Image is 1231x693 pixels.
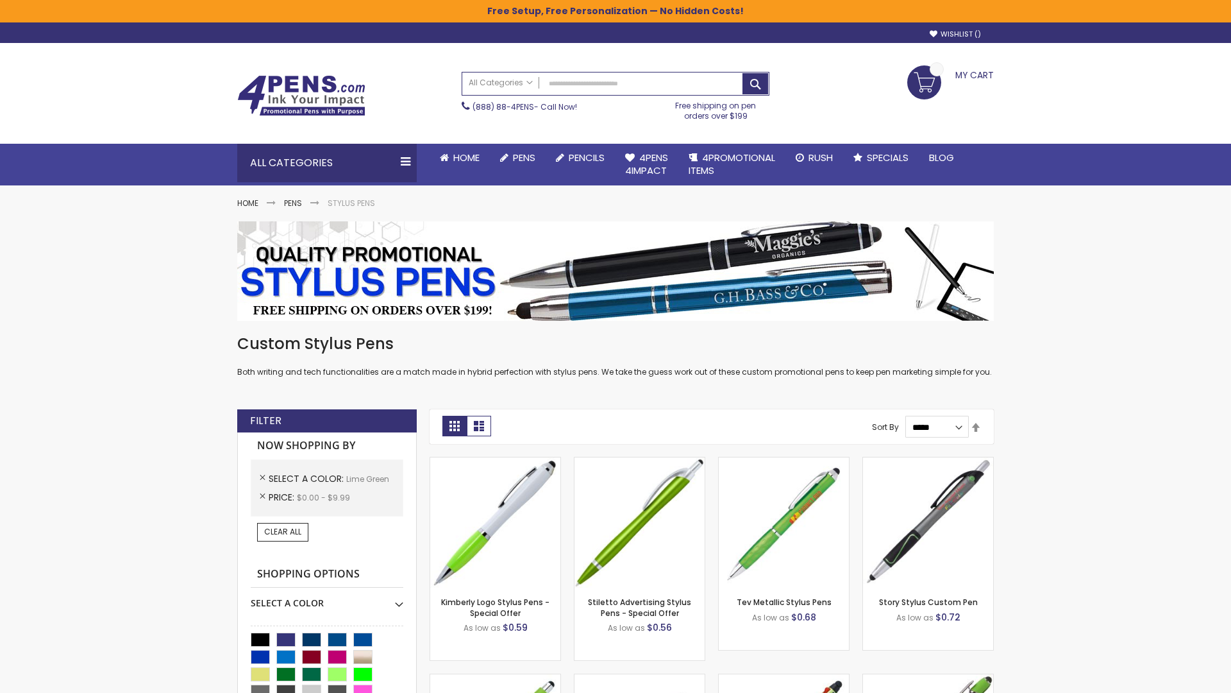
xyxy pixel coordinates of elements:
[930,30,981,39] a: Wishlist
[678,144,785,185] a: 4PROMOTIONALITEMS
[647,621,672,634] span: $0.56
[473,101,534,112] a: (888) 88-4PENS
[462,73,539,94] a: All Categories
[574,457,705,468] a: Stiletto Advertising Stylus Pens-Lime Green
[719,457,849,468] a: Tev Metallic Stylus Pens-Lime Green
[237,75,365,116] img: 4Pens Custom Pens and Promotional Products
[441,597,549,618] a: Kimberly Logo Stylus Pens - Special Offer
[574,458,705,588] img: Stiletto Advertising Stylus Pens-Lime Green
[872,422,899,432] label: Sort By
[251,561,403,588] strong: Shopping Options
[737,597,832,608] a: Tev Metallic Stylus Pens
[490,144,546,172] a: Pens
[615,144,678,185] a: 4Pens4impact
[469,78,533,88] span: All Categories
[430,458,560,588] img: Kimberly Logo Stylus Pens-Lime Green
[473,101,577,112] span: - Call Now!
[791,611,816,624] span: $0.68
[264,526,301,537] span: Clear All
[269,472,346,485] span: Select A Color
[464,622,501,633] span: As low as
[896,612,934,623] span: As low as
[929,151,954,164] span: Blog
[785,144,843,172] a: Rush
[719,458,849,588] img: Tev Metallic Stylus Pens-Lime Green
[503,621,528,634] span: $0.59
[251,588,403,610] div: Select A Color
[919,144,964,172] a: Blog
[588,597,691,618] a: Stiletto Advertising Stylus Pens - Special Offer
[453,151,480,164] span: Home
[297,492,350,503] span: $0.00 - $9.99
[328,198,375,209] strong: Stylus Pens
[346,474,389,484] span: Lime Green
[237,221,994,321] img: Stylus Pens
[843,144,919,172] a: Specials
[237,198,258,209] a: Home
[251,432,403,459] strong: Now Shopping by
[719,674,849,685] a: Orbitor 4 Color Assorted Ink Metallic Stylus Pens-Lime Green
[863,458,993,588] img: Story Stylus Custom Pen-Lime Green
[569,151,605,164] span: Pencils
[430,457,560,468] a: Kimberly Logo Stylus Pens-Lime Green
[237,334,994,354] h1: Custom Stylus Pens
[430,674,560,685] a: Pearl Element Stylus Pens-Lime Green
[808,151,833,164] span: Rush
[257,523,308,541] a: Clear All
[237,334,994,378] div: Both writing and tech functionalities are a match made in hybrid perfection with stylus pens. We ...
[237,144,417,182] div: All Categories
[574,674,705,685] a: Cyber Stylus 0.7mm Fine Point Gel Grip Pen-Lime Green
[863,457,993,468] a: Story Stylus Custom Pen-Lime Green
[269,491,297,504] span: Price
[430,144,490,172] a: Home
[863,674,993,685] a: 4P-MS8B-Lime Green
[284,198,302,209] a: Pens
[879,597,978,608] a: Story Stylus Custom Pen
[867,151,909,164] span: Specials
[442,416,467,436] strong: Grid
[689,151,775,177] span: 4PROMOTIONAL ITEMS
[608,622,645,633] span: As low as
[935,611,960,624] span: $0.72
[752,612,789,623] span: As low as
[250,414,281,428] strong: Filter
[546,144,615,172] a: Pencils
[513,151,535,164] span: Pens
[662,96,770,121] div: Free shipping on pen orders over $199
[625,151,668,177] span: 4Pens 4impact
